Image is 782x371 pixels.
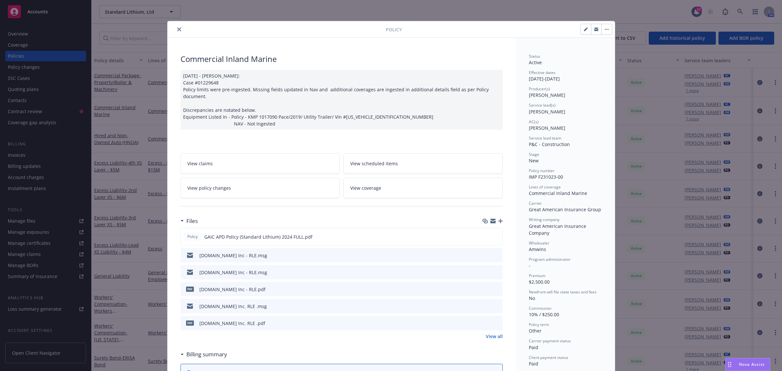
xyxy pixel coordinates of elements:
div: Files [181,217,198,225]
span: Active [529,59,542,66]
button: download file [484,303,489,310]
div: Commercial Inland Marine [181,53,503,65]
span: Writing company [529,217,559,222]
span: Program administrator [529,257,571,262]
button: download file [484,233,489,240]
button: preview file [494,233,500,240]
span: pdf [186,320,194,325]
span: Service lead(s) [529,102,556,108]
span: Effective dates [529,70,556,75]
span: Amwins [529,246,546,252]
button: Nova Assist [725,358,770,371]
div: [DATE] - [PERSON_NAME]: Case #01229648 Policy limits were pre-ingested. Missing fields updated in... [181,70,503,130]
span: View coverage [350,185,381,191]
span: Policy term [529,322,549,327]
button: preview file [494,252,500,259]
a: View policy changes [181,178,340,198]
a: View coverage [343,178,503,198]
span: Carrier [529,200,542,206]
div: Billing summary [181,350,227,359]
span: Status [529,53,540,59]
span: Premium [529,273,545,278]
div: [DOMAIN_NAME] Inc. RLE .pdf [199,320,265,327]
button: download file [484,252,489,259]
button: download file [484,269,489,276]
span: Wholesaler [529,240,549,246]
div: [DOMAIN_NAME] Inc - RLE.msg [199,252,267,259]
div: [DATE] - [DATE] [529,70,602,82]
button: preview file [494,303,500,310]
span: Stage [529,152,539,157]
span: View policy changes [187,185,231,191]
button: preview file [494,269,500,276]
span: Paid [529,344,538,350]
span: Producer(s) [529,86,550,92]
span: Nova Assist [739,362,765,367]
span: Client payment status [529,355,568,360]
span: [PERSON_NAME] [529,109,565,115]
span: GAIC APD Policy (Standard Lithium) 2024 FULL.pdf [204,233,312,240]
span: $2,500.00 [529,279,550,285]
span: New [529,157,539,164]
span: - [529,262,530,269]
span: IMP F231023-00 [529,174,563,180]
button: preview file [494,286,500,293]
span: Great American Insurance Group [529,206,601,213]
button: preview file [494,320,500,327]
span: 10% / $250.00 [529,311,559,318]
span: [PERSON_NAME] [529,92,565,98]
a: View scheduled items [343,153,503,174]
span: Carrier payment status [529,338,571,344]
a: View all [486,333,503,340]
span: Great American Insurance Company [529,223,587,236]
span: View claims [187,160,213,167]
span: Policy number [529,168,555,173]
button: download file [484,320,489,327]
span: Newfront will file state taxes and fees [529,289,597,295]
span: No [529,295,535,301]
span: [PERSON_NAME] [529,125,565,131]
span: Policy [386,26,402,33]
h3: Billing summary [186,350,227,359]
div: [DOMAIN_NAME] Inc - RLE.msg [199,269,267,276]
div: [DOMAIN_NAME] Inc - RLE.pdf [199,286,266,293]
div: Drag to move [726,358,734,371]
span: Lines of coverage [529,184,561,190]
a: View claims [181,153,340,174]
span: Commercial Inland Marine [529,190,587,196]
span: Other [529,328,542,334]
span: Paid [529,361,538,367]
h3: Files [186,217,198,225]
span: P&C - Construction [529,141,570,147]
div: [DOMAIN_NAME] Inc. RLE .msg [199,303,267,310]
span: pdf [186,287,194,291]
span: Service lead team [529,135,561,141]
button: close [175,25,183,33]
span: Commission [529,305,551,311]
button: download file [484,286,489,293]
span: Policy [186,234,199,240]
span: View scheduled items [350,160,398,167]
span: AC(s) [529,119,539,125]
